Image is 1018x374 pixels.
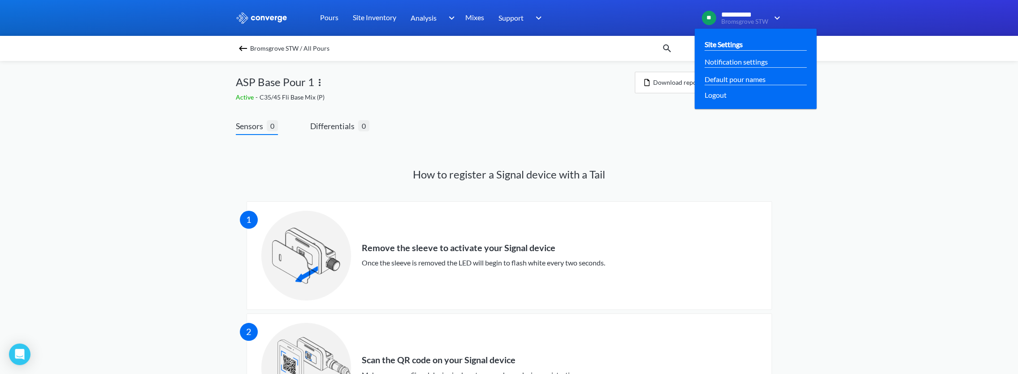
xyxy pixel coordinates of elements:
[705,89,727,100] span: Logout
[498,12,524,23] span: Support
[314,77,325,88] img: more.svg
[240,211,258,229] div: 1
[530,13,544,23] img: downArrow.svg
[236,167,783,182] h1: How to register a Signal device with a Tail
[236,74,314,91] span: ASP Base Pour 1
[267,120,278,131] span: 0
[705,39,743,50] a: Site Settings
[9,344,30,365] div: Open Intercom Messenger
[635,72,711,93] button: Download report
[362,257,605,268] div: Once the sleeve is removed the LED will begin to flash white every two seconds.
[250,42,329,55] span: Bromsgrove STW / All Pours
[768,13,783,23] img: downArrow.svg
[705,74,766,85] a: Default pour names
[362,243,605,253] div: Remove the sleeve to activate your Signal device
[411,12,437,23] span: Analysis
[261,211,351,300] img: 1-signal-sleeve-removal-info@3x.png
[644,79,650,86] img: icon-file.svg
[662,43,672,54] img: icon-search.svg
[705,56,768,67] a: Notification settings
[256,93,260,101] span: -
[362,355,579,365] div: Scan the QR code on your Signal device
[721,18,768,25] span: Bromsgrove STW
[442,13,457,23] img: downArrow.svg
[240,323,258,341] div: 2
[238,43,248,54] img: backspace.svg
[310,120,358,132] span: Differentials
[358,120,369,131] span: 0
[236,93,256,101] span: Active
[236,12,288,24] img: logo_ewhite.svg
[236,92,635,102] div: C35/45 Fli Base Mix (P)
[236,120,267,132] span: Sensors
